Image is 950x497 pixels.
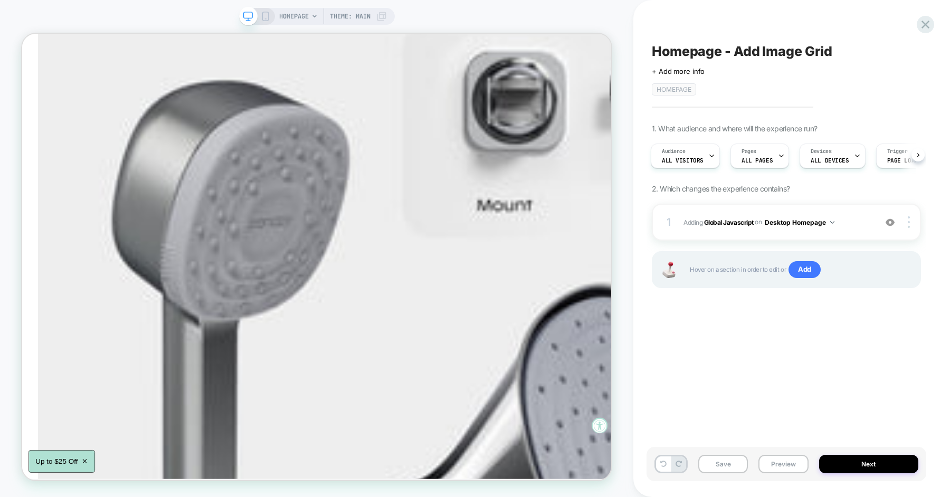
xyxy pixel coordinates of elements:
span: All Visitors [662,157,704,164]
img: close [908,216,910,228]
span: Adding [683,216,871,229]
span: Trigger [887,148,908,155]
span: Pages [742,148,756,155]
span: 1. What audience and where will the experience run? [652,124,817,133]
div: 1 [663,213,674,232]
button: Preview [758,455,808,473]
button: Next [819,455,919,473]
span: ALL DEVICES [811,157,849,164]
span: HOMEPAGE [652,83,696,95]
span: Page Load [887,157,918,164]
span: Audience [662,148,686,155]
img: down arrow [830,221,834,224]
span: ALL PAGES [742,157,773,164]
img: Joystick [658,262,679,278]
button: Desktop Homepage [765,216,834,229]
span: Devices [811,148,831,155]
span: Homepage - Add Image Grid [652,43,832,59]
span: + Add more info [652,67,705,75]
span: Theme: MAIN [330,8,370,25]
img: crossed eye [886,218,895,227]
span: HOMEPAGE [279,8,309,25]
span: 2. Which changes the experience contains? [652,184,790,193]
span: Add [788,261,821,278]
button: Save [698,455,748,473]
span: on [755,216,762,228]
span: Hover on a section in order to edit or [690,261,909,278]
b: Global Javascript [704,218,754,226]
